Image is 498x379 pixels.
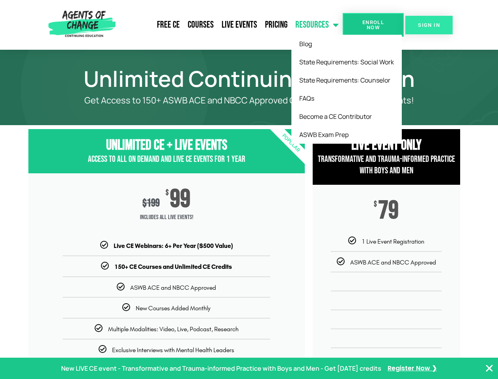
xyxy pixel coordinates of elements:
[291,71,402,89] a: State Requirements: Counselor
[108,325,239,333] span: Multiple Modalities: Video, Live, Podcast, Research
[313,137,460,154] h3: Live Event Only
[318,154,455,176] span: Transformative and Trauma-informed Practice with Boys and Men
[343,13,404,37] a: Enroll Now
[291,126,402,144] a: ASWB Exam Prep
[24,69,474,88] h1: Unlimited Continuing Education
[362,238,424,245] span: 1 Live Event Registration
[350,259,436,266] span: ASWB ACE and NBCC Approved
[291,35,402,144] ul: Resources
[355,20,391,30] span: Enroll Now
[291,35,402,53] a: Blog
[136,304,211,312] span: New Courses Added Monthly
[291,89,402,107] a: FAQs
[291,15,343,35] a: Resources
[114,263,232,270] b: 150+ CE Courses and Unlimited CE Credits
[184,15,218,35] a: Courses
[170,189,190,210] span: 99
[485,364,494,373] button: Close Banner
[61,363,381,374] p: New LIVE CE event - Transformative and Trauma-informed Practice with Boys and Men - Get [DATE] cr...
[56,96,442,105] p: Get Access to 150+ ASWB ACE and NBCC Approved CE Courses and All Live Events!
[28,210,305,225] span: Includes ALL Live Events!
[142,197,160,210] div: 199
[388,363,437,374] a: Register Now ❯
[130,284,216,291] span: ASWB ACE and NBCC Approved
[218,15,261,35] a: Live Events
[153,15,184,35] a: Free CE
[88,154,245,165] span: Access to All On Demand and Live CE Events for 1 year
[245,98,336,189] div: Popular
[114,242,233,250] b: Live CE Webinars: 6+ Per Year ($500 Value)
[112,346,234,354] span: Exclusive Interviews with Mental Health Leaders
[28,137,305,154] h3: Unlimited CE + Live Events
[291,107,402,126] a: Become a CE Contributor
[378,201,399,221] span: 79
[261,15,291,35] a: Pricing
[142,197,147,210] span: $
[119,15,343,35] nav: Menu
[418,23,440,28] span: SIGN IN
[291,53,402,71] a: State Requirements: Social Work
[166,189,169,197] span: $
[374,201,377,208] span: $
[405,16,453,34] a: SIGN IN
